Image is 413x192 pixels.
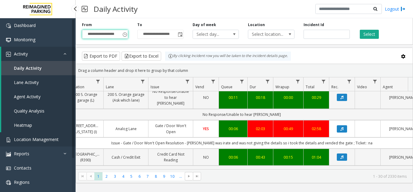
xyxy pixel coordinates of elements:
a: Location Filter Menu [94,77,102,86]
a: Logout [385,6,405,12]
span: Lane Activity [14,79,39,85]
kendo-pager-info: 1 - 30 of 2330 items [205,174,407,179]
span: Page 3 [111,172,119,180]
a: [STREET_ADDRESS][US_STATE] (I) [71,123,100,134]
span: Select location... [248,30,285,39]
span: Contacts [14,165,31,171]
span: Issue [151,84,159,89]
a: Lane Filter Menu [139,77,147,86]
span: Vend [195,84,204,89]
a: Queue Filter Menu [238,77,246,86]
a: Rec. Filter Menu [345,77,353,86]
span: Page 7 [144,172,152,180]
img: 'icon' [6,38,11,42]
span: Go to the last page [193,172,201,180]
div: 02:03 [251,126,269,132]
span: Page 11 [177,172,185,180]
img: pageIcon [82,2,88,16]
img: 'icon' [6,137,11,142]
span: Dashboard [14,22,36,28]
img: infoIcon.svg [168,54,173,59]
a: Quality Analysis [1,104,76,118]
a: Gate / Door Won't Open [152,123,189,134]
span: Quality Analysis [14,108,44,114]
a: Dur Filter Menu [264,77,272,86]
a: 200 S. Orange garage (L) [71,92,100,103]
span: Go to the last page [195,174,200,179]
a: 00:11 [223,95,244,100]
a: Activity [1,47,76,61]
span: Page 8 [152,172,160,180]
span: Page 6 [135,172,144,180]
span: Reports [14,151,29,157]
div: 00:00 [277,95,300,100]
label: Day of week [193,22,216,28]
a: 00:18 [251,95,269,100]
img: 'icon' [6,23,11,28]
span: Dur [250,84,256,89]
label: From [82,22,92,28]
a: 00:06 [223,126,244,132]
span: Video [357,84,367,89]
a: Issue Filter Menu [184,77,192,86]
a: 00:43 [251,154,269,160]
label: To [137,22,142,28]
span: Daily Activity [14,65,42,71]
span: Monitoring [14,37,35,42]
a: YES [197,126,215,132]
span: Page 9 [160,172,168,180]
span: Agent Activity [14,94,41,99]
a: Heatmap [1,118,76,132]
span: NO [203,155,209,160]
button: Select [360,30,379,39]
a: 00:29 [307,95,325,100]
span: Total [306,84,314,89]
div: Data table [76,77,413,169]
a: 02:58 [307,126,325,132]
span: Lane [106,84,114,89]
div: Drag a column header and drop it here to group by that column [76,65,413,76]
div: By clicking Incident row you will be taken to the incident details page. [165,52,291,61]
span: Toggle popup [177,30,183,39]
h3: Daily Activity [91,2,141,16]
span: NO [203,95,209,100]
span: Location [70,84,84,89]
a: NO [197,154,215,160]
a: 00:15 [277,154,300,160]
span: Page 10 [168,172,177,180]
a: No Response/Unable to hear [PERSON_NAME] [152,89,189,106]
a: Daily Activity [1,61,76,75]
a: [GEOGRAPHIC_DATA] (R390) [71,151,100,163]
a: Agent Activity [1,89,76,104]
label: Incident Id [304,22,324,28]
a: 00:49 [277,126,300,132]
img: 'icon' [6,152,11,157]
button: Export to PDF [82,52,120,61]
span: Wrapup [275,84,289,89]
a: Total Filter Menu [320,77,328,86]
span: Page 5 [127,172,135,180]
span: Select day... [193,30,229,39]
a: NO [197,95,215,100]
span: Page 1 [94,172,102,180]
img: 'icon' [6,166,11,171]
a: 200 S. Orange garage (Ask which lane) [107,92,145,103]
span: Go to the next page [185,172,193,180]
button: Export to Excel [122,52,161,61]
a: 01:04 [307,154,325,160]
a: Video Filter Menu [371,77,379,86]
span: Toggle popup [121,30,128,39]
span: Page 4 [119,172,127,180]
a: Credit Card Not Reading [152,151,189,163]
a: Cash / Credit Exit [107,154,145,160]
span: Location Management [14,136,59,142]
a: 00:06 [223,154,244,160]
